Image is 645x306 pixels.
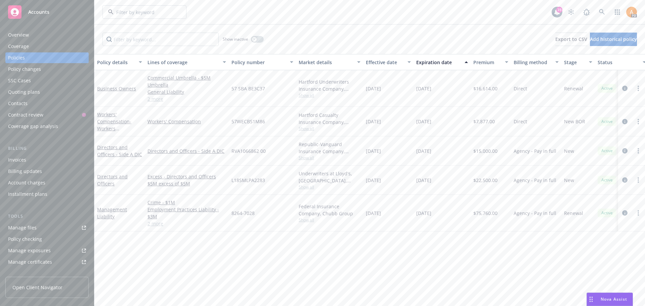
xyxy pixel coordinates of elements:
div: Drag to move [587,293,595,306]
a: Account charges [5,177,89,188]
a: Stop snowing [564,5,578,19]
span: [DATE] [366,147,381,155]
span: Show inactive [223,36,248,42]
span: [DATE] [416,177,431,184]
button: Policy details [94,54,145,70]
span: $7,877.00 [473,118,495,125]
div: Status [598,59,639,66]
a: Management Liability [97,206,127,220]
span: New [564,147,574,155]
div: Billing updates [8,166,42,177]
a: Directors and Officers [97,173,128,187]
div: Invoices [8,155,26,165]
span: Show all [299,155,360,161]
div: Billing [5,145,89,152]
a: 2 more [147,95,226,102]
span: [DATE] [416,118,431,125]
a: more [634,147,642,155]
div: Coverage gap analysis [8,121,58,132]
span: Show all [299,92,360,98]
a: Manage exposures [5,245,89,256]
button: Expiration date [414,54,471,70]
a: Switch app [611,5,624,19]
div: SSC Cases [8,75,31,86]
a: Policy checking [5,234,89,245]
div: Billing method [514,59,551,66]
a: circleInformation [621,209,629,217]
span: $22,500.00 [473,177,498,184]
span: [DATE] [416,210,431,217]
div: Federal Insurance Company, Chubb Group [299,203,360,217]
a: Manage files [5,222,89,233]
a: General Liability [147,88,226,95]
span: Show all [299,217,360,223]
a: Coverage [5,41,89,52]
div: Overview [8,30,29,40]
div: Contacts [8,98,28,109]
span: 57 SBA BE3C37 [231,85,265,92]
a: Crime - $1M [147,199,226,206]
span: Renewal [564,210,583,217]
div: Stage [564,59,585,66]
span: $16,614.00 [473,85,498,92]
a: Report a Bug [580,5,593,19]
div: Manage exposures [8,245,51,256]
a: Policy changes [5,64,89,75]
a: Search [595,5,609,19]
span: [DATE] [366,85,381,92]
a: Contract review [5,110,89,120]
button: Premium [471,54,511,70]
button: Export to CSV [555,33,587,46]
button: Policy number [229,54,296,70]
a: Contacts [5,98,89,109]
button: Market details [296,54,363,70]
img: photo [626,7,637,17]
a: Commercial Umbrella - $5M Umbrella [147,74,226,88]
button: Effective date [363,54,414,70]
a: more [634,209,642,217]
a: more [634,176,642,184]
span: $75,760.00 [473,210,498,217]
a: Installment plans [5,189,89,200]
div: Republic-Vanguard Insurance Company, AmTrust Financial Services [299,141,360,155]
a: circleInformation [621,147,629,155]
span: Agency - Pay in full [514,147,556,155]
span: Open Client Navigator [12,284,62,291]
span: L18SMLPA2283 [231,177,265,184]
div: 19 [556,7,562,13]
a: Business Owners [97,85,136,92]
input: Filter by keyword [114,9,173,16]
span: 57WECBS1M86 [231,118,265,125]
span: Agency - Pay in full [514,177,556,184]
div: Tools [5,213,89,220]
span: 8264-7028 [231,210,255,217]
a: Directors and Officers - Side A DIC [97,144,142,158]
span: Show all [299,184,360,190]
div: Policy number [231,59,286,66]
a: Directors and Officers - Side A DIC [147,147,226,155]
span: $15,000.00 [473,147,498,155]
a: circleInformation [621,176,629,184]
span: Active [600,85,614,91]
div: Contract review [8,110,43,120]
a: Quoting plans [5,87,89,97]
a: SSC Cases [5,75,89,86]
button: Add historical policy [590,33,637,46]
div: Hartford Underwriters Insurance Company, Hartford Insurance Group [299,78,360,92]
span: Active [600,119,614,125]
span: New [564,177,574,184]
div: Policy checking [8,234,42,245]
div: Policy changes [8,64,41,75]
button: Nova Assist [587,293,633,306]
span: Accounts [28,9,49,15]
span: Export to CSV [555,36,587,42]
div: Market details [299,59,353,66]
span: Direct [514,118,527,125]
a: Invoices [5,155,89,165]
div: Hartford Casualty Insurance Company, Hartford Insurance Group [299,112,360,126]
div: Manage files [8,222,37,233]
div: Manage BORs [8,268,40,279]
a: Coverage gap analysis [5,121,89,132]
span: Show all [299,126,360,131]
